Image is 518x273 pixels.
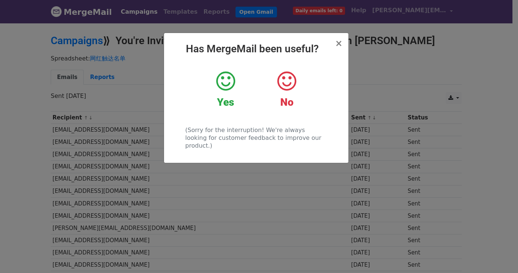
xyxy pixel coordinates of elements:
[201,70,251,109] a: Yes
[335,39,342,48] button: Close
[217,96,234,108] strong: Yes
[262,70,312,109] a: No
[185,126,327,149] p: (Sorry for the interruption! We're always looking for customer feedback to improve our product.)
[335,38,342,49] span: ×
[170,43,342,55] h2: Has MergeMail been useful?
[280,96,294,108] strong: No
